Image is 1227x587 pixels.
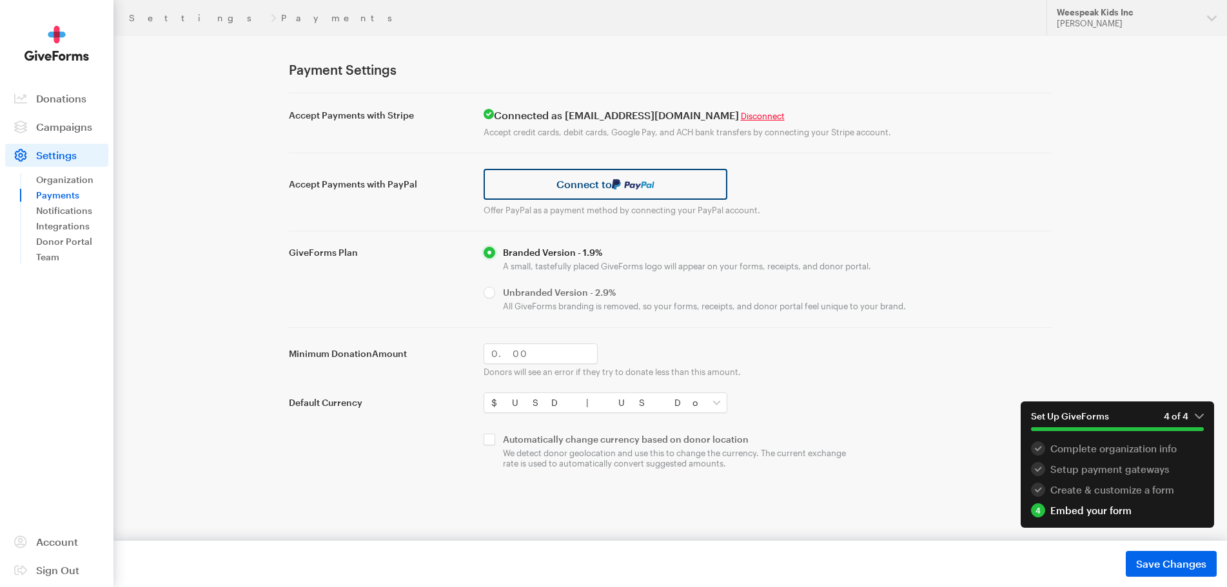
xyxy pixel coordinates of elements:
div: 2 [1031,462,1045,476]
h1: Payment Settings [289,62,1052,77]
span: Account [36,535,78,548]
a: Organization [36,172,108,188]
a: Donations [5,87,108,110]
div: Embed your form [1031,503,1204,517]
a: Settings [129,13,266,23]
span: Campaigns [36,120,92,133]
label: Accept Payments with PayPal [289,178,468,190]
span: Donations [36,92,86,104]
img: GiveForms [25,26,89,61]
span: Amount [372,348,407,359]
label: GiveForms Plan [289,247,468,258]
button: Save Changes [1126,551,1217,577]
button: Set Up GiveForms4 of 4 [1021,401,1214,441]
em: 4 of 4 [1164,410,1204,422]
a: 2 Setup payment gateways [1031,462,1204,476]
h4: Connected as [EMAIL_ADDRESS][DOMAIN_NAME] [484,109,1052,122]
div: [PERSON_NAME] [1057,18,1197,29]
a: Connect to [484,169,728,200]
a: 4 Embed your form [1031,503,1204,517]
a: 1 Complete organization info [1031,441,1204,456]
p: Donors will see an error if they try to donate less than this amount. [484,367,1052,377]
span: Sign Out [36,564,79,576]
label: Minimum Donation [289,348,468,360]
input: 0.00 [484,343,598,364]
a: Disconnect [741,111,785,121]
a: Campaigns [5,115,108,139]
div: 3 [1031,483,1045,497]
div: 4 [1031,503,1045,517]
a: Settings [5,144,108,167]
a: Integrations [36,218,108,234]
div: Complete organization info [1031,441,1204,456]
span: Settings [36,149,77,161]
a: Notifications [36,203,108,218]
div: 1 [1031,441,1045,456]
label: Default Currency [289,397,468,409]
a: Account [5,530,108,553]
img: paypal-036f5ec2d493c1c70c99b98eb3a666241af203a93f3fc3b8b64316794b4dcd3f.svg [612,179,654,189]
label: Accept Payments with Stripe [289,110,468,121]
a: 3 Create & customize a form [1031,483,1204,497]
p: Offer PayPal as a payment method by connecting your PayPal account. [484,205,1052,215]
a: Team [36,249,108,265]
div: Weespeak Kids Inc [1057,7,1197,18]
div: Create & customize a form [1031,483,1204,497]
a: Payments [36,188,108,203]
a: Donor Portal [36,234,108,249]
div: Setup payment gateways [1031,462,1204,476]
span: Save Changes [1136,556,1206,572]
a: Sign Out [5,559,108,582]
p: Accept credit cards, debit cards, Google Pay, and ACH bank transfers by connecting your Stripe ac... [484,127,1052,137]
